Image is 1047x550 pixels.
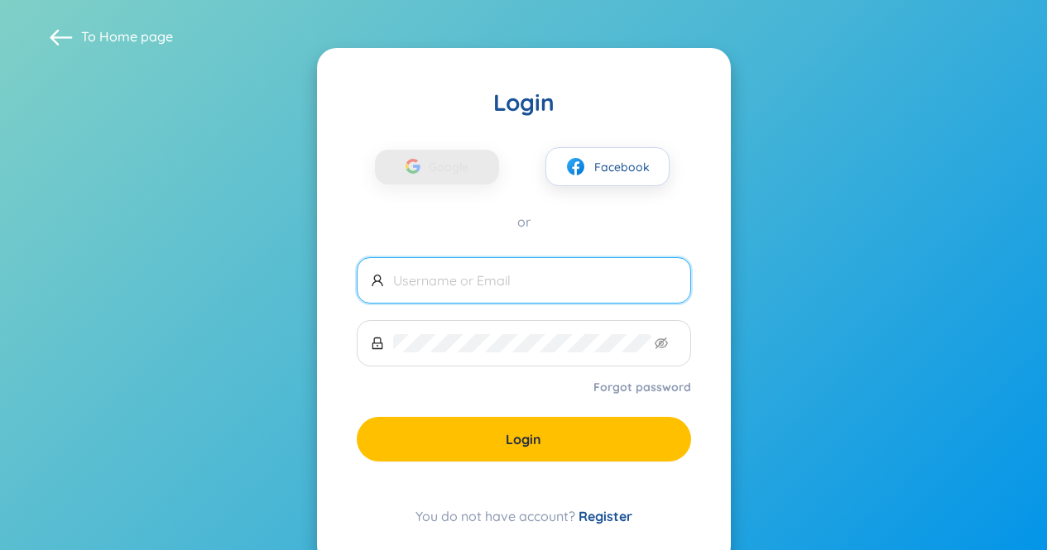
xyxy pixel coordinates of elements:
[357,417,691,462] button: Login
[371,337,384,350] span: lock
[99,28,173,45] a: Home page
[594,158,650,176] span: Facebook
[565,156,586,177] img: facebook
[429,150,477,184] span: Google
[593,379,691,395] a: Forgot password
[545,147,670,186] button: facebookFacebook
[357,213,691,231] div: or
[371,274,384,287] span: user
[579,508,632,524] a: Register
[506,430,541,448] span: Login
[357,506,691,526] div: You do not have account?
[655,337,668,350] span: eye-invisible
[393,271,677,289] input: Username or Email
[375,150,499,184] button: Google
[81,27,173,45] span: To
[357,88,691,117] div: Login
